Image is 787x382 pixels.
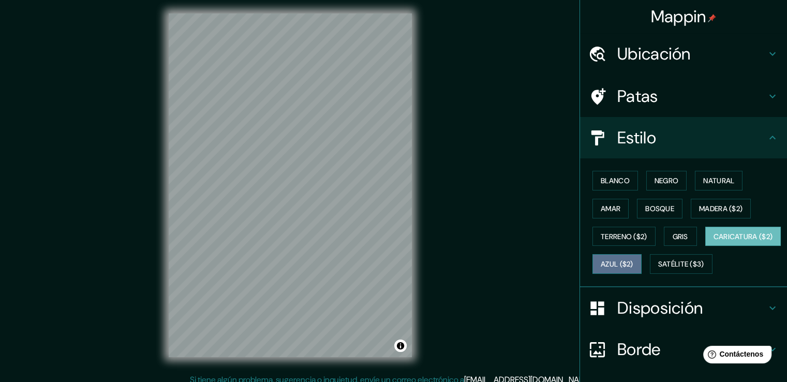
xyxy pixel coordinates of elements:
button: Amar [592,199,629,218]
div: Patas [580,76,787,117]
font: Natural [703,176,734,185]
button: Satélite ($3) [650,254,712,274]
font: Azul ($2) [601,260,633,269]
font: Disposición [617,297,703,319]
button: Negro [646,171,687,190]
font: Amar [601,204,620,213]
iframe: Lanzador de widgets de ayuda [695,342,776,371]
button: Activar o desactivar atribución [394,340,407,352]
img: pin-icon.png [708,14,716,22]
font: Mappin [651,6,706,27]
font: Negro [655,176,679,185]
font: Blanco [601,176,630,185]
div: Estilo [580,117,787,158]
button: Madera ($2) [691,199,751,218]
font: Estilo [617,127,656,149]
button: Bosque [637,199,682,218]
font: Bosque [645,204,674,213]
button: Caricatura ($2) [705,227,781,246]
button: Terreno ($2) [592,227,656,246]
div: Ubicación [580,33,787,75]
font: Gris [673,232,688,241]
font: Borde [617,339,661,360]
button: Natural [695,171,743,190]
canvas: Mapa [169,13,412,357]
button: Azul ($2) [592,254,642,274]
font: Satélite ($3) [658,260,704,269]
font: Terreno ($2) [601,232,647,241]
div: Borde [580,329,787,370]
font: Caricatura ($2) [714,232,773,241]
font: Madera ($2) [699,204,743,213]
div: Disposición [580,287,787,329]
button: Blanco [592,171,638,190]
font: Ubicación [617,43,691,65]
button: Gris [664,227,697,246]
font: Patas [617,85,658,107]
